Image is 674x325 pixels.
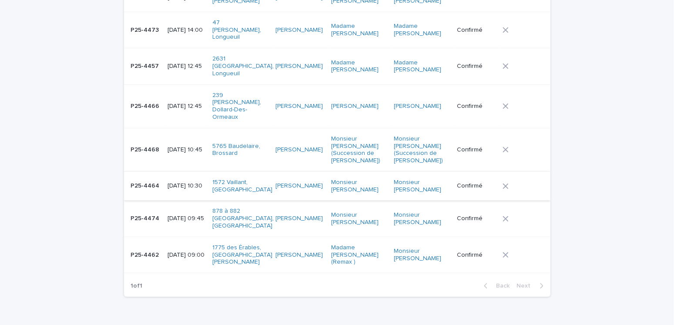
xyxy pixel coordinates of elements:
a: 239 [PERSON_NAME], Dollard-Des-Ormeaux [212,92,267,121]
p: [DATE] 12:45 [168,103,206,110]
p: Confirmé [457,215,496,222]
a: Madame [PERSON_NAME] [394,23,448,37]
a: [PERSON_NAME] [275,251,323,259]
tr: P25-4468P25-4468 [DATE] 10:455765 Baudelaire, Brossard [PERSON_NAME] Monsieur [PERSON_NAME] (Succ... [124,128,550,171]
a: Madame [PERSON_NAME] [394,59,448,74]
p: Confirmé [457,27,496,34]
a: [PERSON_NAME] [275,146,323,154]
a: Madame [PERSON_NAME] [331,59,386,74]
p: [DATE] 10:30 [168,182,206,190]
a: 1775 des Érables, [GEOGRAPHIC_DATA][PERSON_NAME] [212,244,272,266]
span: Back [491,283,510,289]
a: [PERSON_NAME] [275,63,323,70]
p: P25-4474 [131,213,161,222]
a: Madame [PERSON_NAME] (Remax ) [331,244,386,266]
a: 1572 Vaillant, [GEOGRAPHIC_DATA] [212,179,272,194]
p: [DATE] 09:45 [168,215,206,222]
p: Confirmé [457,182,496,190]
a: Monsieur [PERSON_NAME] [331,179,386,194]
p: [DATE] 14:00 [168,27,206,34]
p: [DATE] 10:45 [168,146,206,154]
p: P25-4462 [131,250,161,259]
a: Monsieur [PERSON_NAME] [394,248,448,262]
p: P25-4468 [131,144,161,154]
p: 1 of 1 [124,275,150,297]
a: Monsieur [PERSON_NAME] (Succession de [PERSON_NAME]) [394,135,448,164]
p: P25-4457 [131,61,161,70]
span: Next [517,283,536,289]
a: 5765 Baudelaire, Brossard [212,143,267,157]
a: [PERSON_NAME] [275,27,323,34]
tr: P25-4466P25-4466 [DATE] 12:45239 [PERSON_NAME], Dollard-Des-Ormeaux [PERSON_NAME] [PERSON_NAME] [... [124,84,550,128]
a: 878 à 882 [GEOGRAPHIC_DATA], [GEOGRAPHIC_DATA] [212,208,274,229]
p: [DATE] 12:45 [168,63,206,70]
tr: P25-4474P25-4474 [DATE] 09:45878 à 882 [GEOGRAPHIC_DATA], [GEOGRAPHIC_DATA] [PERSON_NAME] Monsieu... [124,201,550,237]
p: Confirmé [457,63,496,70]
a: 47 [PERSON_NAME], Longueuil [212,19,267,41]
p: Confirmé [457,103,496,110]
a: 2631 [GEOGRAPHIC_DATA], Longueuil [212,55,274,77]
button: Next [513,282,550,290]
a: [PERSON_NAME] [331,103,379,110]
p: P25-4473 [131,25,161,34]
a: Monsieur [PERSON_NAME] [394,211,448,226]
tr: P25-4473P25-4473 [DATE] 14:0047 [PERSON_NAME], Longueuil [PERSON_NAME] Madame [PERSON_NAME] Madam... [124,12,550,48]
tr: P25-4457P25-4457 [DATE] 12:452631 [GEOGRAPHIC_DATA], Longueuil [PERSON_NAME] Madame [PERSON_NAME]... [124,48,550,84]
a: Monsieur [PERSON_NAME] (Succession de [PERSON_NAME]) [331,135,386,164]
a: Monsieur [PERSON_NAME] [394,179,448,194]
a: [PERSON_NAME] [394,103,441,110]
a: [PERSON_NAME] [275,215,323,222]
p: Confirmé [457,146,496,154]
p: Confirmé [457,251,496,259]
button: Back [477,282,513,290]
tr: P25-4462P25-4462 [DATE] 09:001775 des Érables, [GEOGRAPHIC_DATA][PERSON_NAME] [PERSON_NAME] Madam... [124,237,550,273]
tr: P25-4464P25-4464 [DATE] 10:301572 Vaillant, [GEOGRAPHIC_DATA] [PERSON_NAME] Monsieur [PERSON_NAME... [124,171,550,201]
p: P25-4466 [131,101,161,110]
a: [PERSON_NAME] [275,182,323,190]
a: Monsieur [PERSON_NAME] [331,211,386,226]
p: P25-4464 [131,181,161,190]
a: [PERSON_NAME] [275,103,323,110]
a: Madame [PERSON_NAME] [331,23,386,37]
p: [DATE] 09:00 [168,251,206,259]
